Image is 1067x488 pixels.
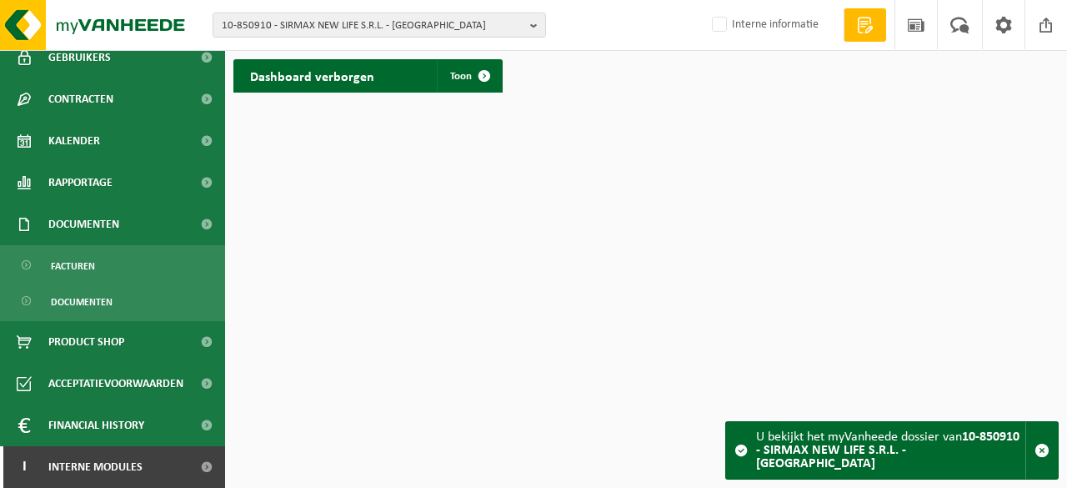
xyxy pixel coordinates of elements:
[213,13,546,38] button: 10-850910 - SIRMAX NEW LIFE S.R.L. - [GEOGRAPHIC_DATA]
[4,285,221,317] a: Documenten
[4,249,221,281] a: Facturen
[437,59,501,93] a: Toon
[48,37,111,78] span: Gebruikers
[48,405,144,446] span: Financial History
[48,120,100,162] span: Kalender
[48,78,113,120] span: Contracten
[709,13,819,38] label: Interne informatie
[48,204,119,245] span: Documenten
[756,430,1019,470] strong: 10-850910 - SIRMAX NEW LIFE S.R.L. - [GEOGRAPHIC_DATA]
[450,71,472,82] span: Toon
[17,446,32,488] span: I
[48,162,113,204] span: Rapportage
[233,59,391,92] h2: Dashboard verborgen
[756,422,1025,479] div: U bekijkt het myVanheede dossier van
[51,286,113,318] span: Documenten
[222,13,523,38] span: 10-850910 - SIRMAX NEW LIFE S.R.L. - [GEOGRAPHIC_DATA]
[48,321,124,363] span: Product Shop
[48,363,183,405] span: Acceptatievoorwaarden
[51,250,95,282] span: Facturen
[48,446,143,488] span: Interne modules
